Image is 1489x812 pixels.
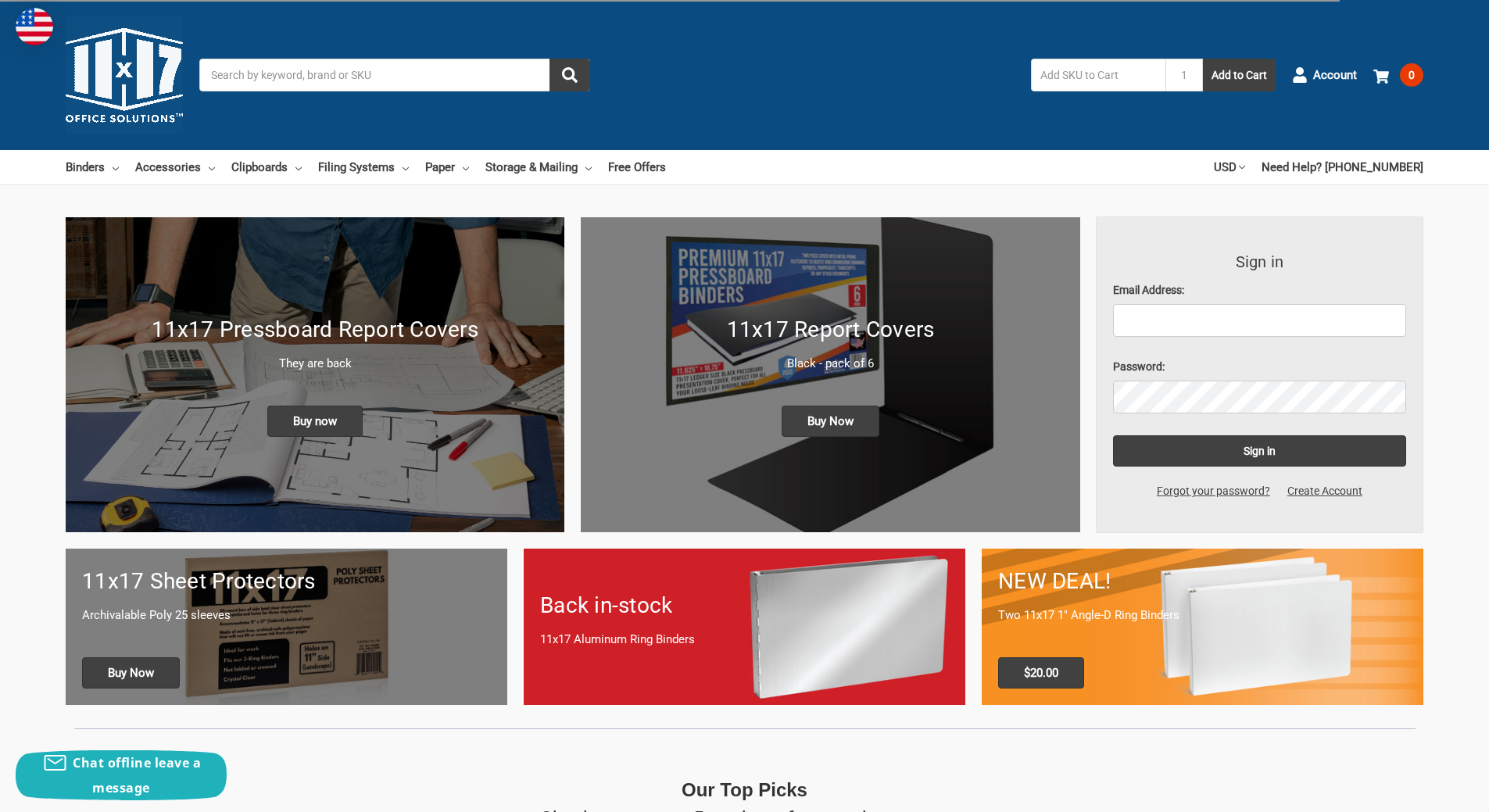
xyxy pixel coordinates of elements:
[1113,359,1407,375] label: Password:
[16,750,227,800] button: Chat offline leave a message
[682,776,807,804] p: Our Top Picks
[66,16,183,134] img: 11x17.com
[82,355,548,373] p: They are back
[1214,150,1245,184] a: USD
[1148,483,1279,499] a: Forgot your password?
[998,606,1407,624] p: Two 11x17 1" Angle-D Ring Binders
[66,217,564,532] img: New 11x17 Pressboard Binders
[524,549,965,704] a: Back in-stock 11x17 Aluminum Ring Binders
[1113,282,1407,299] label: Email Address:
[608,150,666,184] a: Free Offers
[82,606,491,624] p: Archivalable Poly 25 sleeves
[82,657,180,689] span: Buy Now
[318,150,409,184] a: Filing Systems
[66,217,564,532] a: New 11x17 Pressboard Binders 11x17 Pressboard Report Covers They are back Buy now
[1292,55,1357,95] a: Account
[1203,59,1276,91] button: Add to Cart
[231,150,302,184] a: Clipboards
[1373,55,1423,95] a: 0
[1313,66,1357,84] span: Account
[998,657,1084,689] span: $20.00
[597,313,1063,346] h1: 11x17 Report Covers
[82,565,491,598] h1: 11x17 Sheet Protectors
[199,59,590,91] input: Search by keyword, brand or SKU
[998,565,1407,598] h1: NEW DEAL!
[66,150,119,184] a: Binders
[267,406,363,437] span: Buy now
[1279,483,1371,499] a: Create Account
[1400,63,1423,87] span: 0
[135,150,215,184] a: Accessories
[73,754,201,796] span: Chat offline leave a message
[540,589,949,622] h1: Back in-stock
[581,217,1079,532] img: 11x17 Report Covers
[82,313,548,346] h1: 11x17 Pressboard Report Covers
[782,406,879,437] span: Buy Now
[982,549,1423,704] a: 11x17 Binder 2-pack only $20.00 NEW DEAL! Two 11x17 1" Angle-D Ring Binders $20.00
[1262,150,1423,184] a: Need Help? [PHONE_NUMBER]
[425,150,469,184] a: Paper
[485,150,592,184] a: Storage & Mailing
[66,549,507,704] a: 11x17 sheet protectors 11x17 Sheet Protectors Archivalable Poly 25 sleeves Buy Now
[1113,250,1407,274] h3: Sign in
[16,8,53,45] img: duty and tax information for United States
[1031,59,1165,91] input: Add SKU to Cart
[540,631,949,649] p: 11x17 Aluminum Ring Binders
[597,355,1063,373] p: Black - pack of 6
[581,217,1079,532] a: 11x17 Report Covers 11x17 Report Covers Black - pack of 6 Buy Now
[1113,435,1407,467] input: Sign in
